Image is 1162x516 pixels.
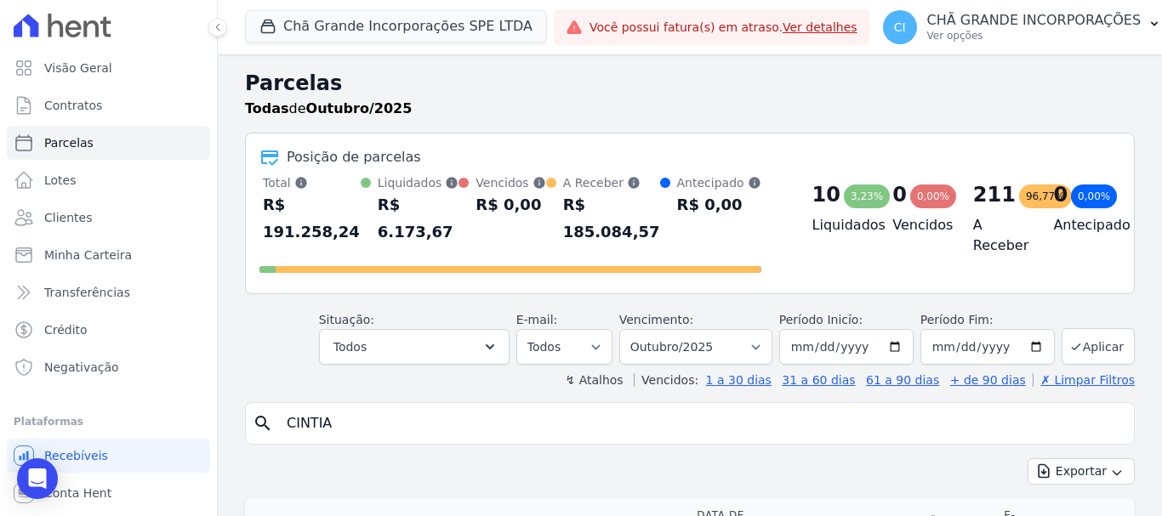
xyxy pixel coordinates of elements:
[319,313,374,326] label: Situação:
[263,174,361,191] div: Total
[245,100,289,116] strong: Todas
[1033,373,1135,387] a: ✗ Limpar Filtros
[7,201,210,235] a: Clientes
[844,184,890,208] div: 3,23%
[563,191,660,246] div: R$ 185.084,57
[812,181,840,208] div: 10
[706,373,772,387] a: 1 a 30 dias
[7,350,210,384] a: Negativação
[920,311,1055,329] label: Período Fim:
[950,373,1026,387] a: + de 90 dias
[677,174,761,191] div: Antecipado
[7,51,210,85] a: Visão Geral
[44,172,77,189] span: Lotes
[677,191,761,218] div: R$ 0,00
[1053,181,1068,208] div: 0
[7,88,210,122] a: Contratos
[14,411,203,432] div: Plataformas
[7,275,210,309] a: Transferências
[563,174,660,191] div: A Receber
[306,100,413,116] strong: Outubro/2025
[7,163,210,197] a: Lotes
[378,191,459,246] div: R$ 6.173,67
[1028,458,1135,485] button: Exportar
[1071,184,1117,208] div: 0,00%
[263,191,361,246] div: R$ 191.258,24
[287,147,421,167] div: Posição de parcelas
[7,126,210,160] a: Parcelas
[783,20,857,34] a: Ver detalhes
[779,313,863,326] label: Período Inicío:
[7,476,210,510] a: Conta Hent
[7,238,210,272] a: Minha Carteira
[319,329,510,365] button: Todos
[44,134,94,151] span: Parcelas
[7,439,210,473] a: Recebíveis
[634,373,698,387] label: Vencidos:
[782,373,855,387] a: 31 a 60 dias
[927,12,1142,29] p: CHÃ GRANDE INCORPORAÇÕES
[333,337,367,357] span: Todos
[927,29,1142,43] p: Ver opções
[1053,215,1107,235] h4: Antecipado
[1019,184,1072,208] div: 96,77%
[892,215,946,235] h4: Vencidos
[973,181,1016,208] div: 211
[812,215,866,235] h4: Liquidados
[973,215,1027,256] h4: A Receber
[44,97,102,114] span: Contratos
[253,413,273,434] i: search
[276,406,1127,440] input: Buscar por nome do lote ou do cliente
[516,313,558,326] label: E-mail:
[44,447,108,464] span: Recebíveis
[476,191,545,218] div: R$ 0,00
[565,373,623,387] label: ↯ Atalhos
[1062,328,1135,365] button: Aplicar
[894,21,906,33] span: CI
[44,485,111,502] span: Conta Hent
[7,313,210,347] a: Crédito
[44,60,112,77] span: Visão Geral
[590,19,857,37] span: Você possui fatura(s) em atraso.
[619,313,693,326] label: Vencimento:
[378,174,459,191] div: Liquidados
[245,10,547,43] button: Chã Grande Incorporações SPE LTDA
[245,99,412,119] p: de
[892,181,907,208] div: 0
[17,458,58,499] div: Open Intercom Messenger
[44,321,88,338] span: Crédito
[44,284,130,301] span: Transferências
[245,68,1135,99] h2: Parcelas
[476,174,545,191] div: Vencidos
[44,359,119,376] span: Negativação
[44,247,132,264] span: Minha Carteira
[910,184,956,208] div: 0,00%
[44,209,92,226] span: Clientes
[866,373,939,387] a: 61 a 90 dias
